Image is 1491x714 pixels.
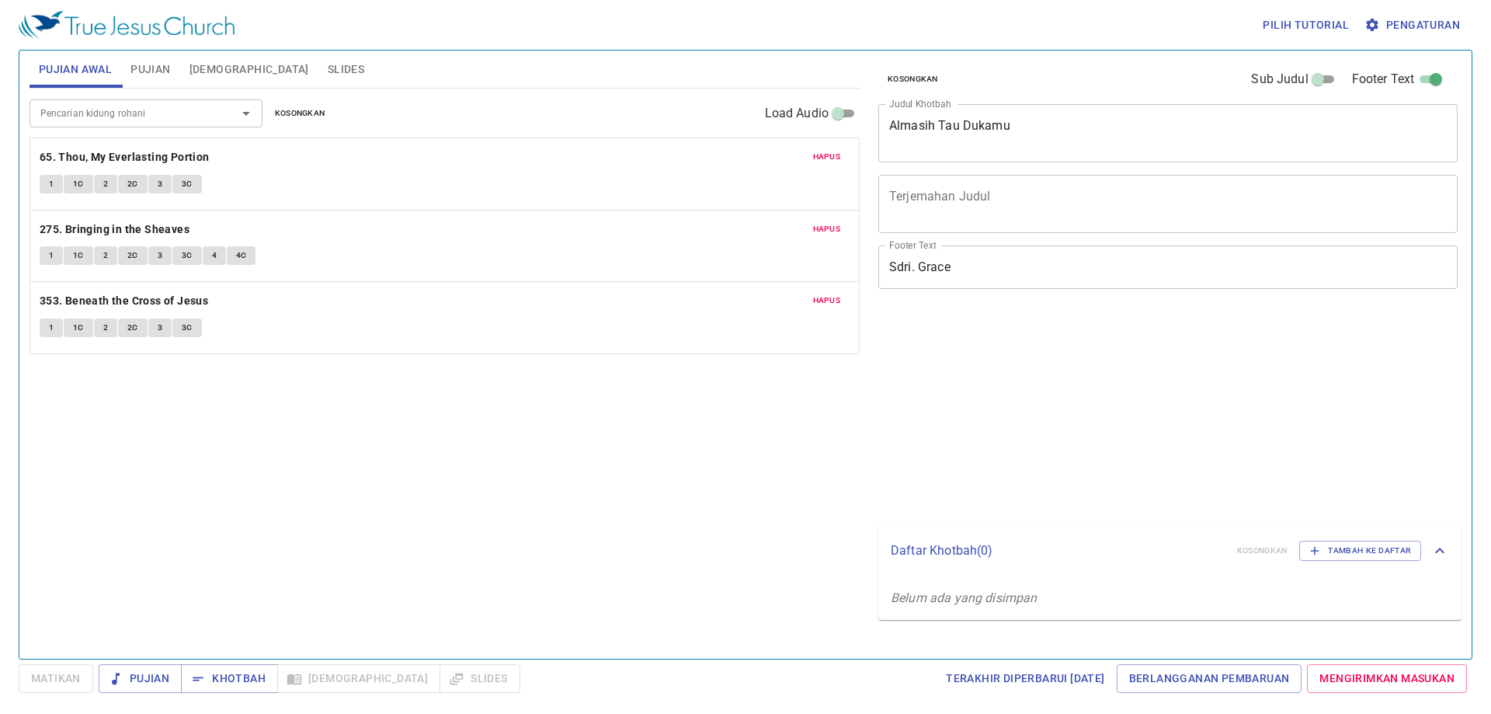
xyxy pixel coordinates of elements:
[39,60,112,79] span: Pujian Awal
[49,249,54,263] span: 1
[940,664,1110,693] a: Terakhir Diperbarui [DATE]
[40,175,63,193] button: 1
[1309,544,1411,558] span: Tambah ke Daftar
[235,103,257,124] button: Open
[1352,70,1415,89] span: Footer Text
[158,321,162,335] span: 3
[1368,16,1460,35] span: Pengaturan
[172,175,202,193] button: 3C
[1361,11,1466,40] button: Pengaturan
[40,246,63,265] button: 1
[40,220,189,239] b: 275. Bringing in the Sheaves
[193,669,266,688] span: Khotbah
[73,177,84,191] span: 1C
[888,72,938,86] span: Kosongkan
[813,222,841,236] span: Hapus
[182,177,193,191] span: 3C
[40,148,212,167] button: 65. Thou, My Everlasting Portion
[99,664,182,693] button: Pujian
[891,542,1225,560] p: Daftar Khotbah ( 0 )
[236,249,247,263] span: 4C
[813,294,841,308] span: Hapus
[889,118,1447,148] textarea: Almasih Tau Dukamu
[40,220,193,239] button: 275. Bringing in the Sheaves
[49,321,54,335] span: 1
[212,249,217,263] span: 4
[172,319,202,337] button: 3C
[40,291,211,311] button: 353. Beneath the Cross of Jesus
[103,249,108,263] span: 2
[182,321,193,335] span: 3C
[73,249,84,263] span: 1C
[328,60,364,79] span: Slides
[878,525,1461,576] div: Daftar Khotbah(0)KosongkanTambah ke Daftar
[1251,70,1308,89] span: Sub Judul
[94,246,117,265] button: 2
[182,249,193,263] span: 3C
[203,246,226,265] button: 4
[266,104,335,123] button: Kosongkan
[73,321,84,335] span: 1C
[804,291,850,310] button: Hapus
[40,291,208,311] b: 353. Beneath the Cross of Jesus
[118,246,148,265] button: 2C
[1256,11,1355,40] button: Pilih tutorial
[1299,541,1421,561] button: Tambah ke Daftar
[1117,664,1302,693] a: Berlangganan Pembaruan
[127,321,138,335] span: 2C
[765,104,829,123] span: Load Audio
[878,70,947,89] button: Kosongkan
[64,175,93,193] button: 1C
[946,669,1104,688] span: Terakhir Diperbarui [DATE]
[275,106,325,120] span: Kosongkan
[148,319,172,337] button: 3
[891,590,1037,605] i: Belum ada yang disimpan
[181,664,278,693] button: Khotbah
[804,220,850,239] button: Hapus
[127,177,138,191] span: 2C
[1263,16,1349,35] span: Pilih tutorial
[1129,669,1290,688] span: Berlangganan Pembaruan
[40,319,63,337] button: 1
[813,150,841,164] span: Hapus
[1319,669,1455,688] span: Mengirimkan Masukan
[40,148,210,167] b: 65. Thou, My Everlasting Portion
[118,319,148,337] button: 2C
[94,175,117,193] button: 2
[872,305,1343,520] iframe: from-child
[158,177,162,191] span: 3
[111,669,169,688] span: Pujian
[118,175,148,193] button: 2C
[130,60,170,79] span: Pujian
[127,249,138,263] span: 2C
[103,177,108,191] span: 2
[103,321,108,335] span: 2
[49,177,54,191] span: 1
[148,175,172,193] button: 3
[804,148,850,166] button: Hapus
[172,246,202,265] button: 3C
[189,60,309,79] span: [DEMOGRAPHIC_DATA]
[64,319,93,337] button: 1C
[148,246,172,265] button: 3
[1307,664,1467,693] a: Mengirimkan Masukan
[64,246,93,265] button: 1C
[19,11,235,39] img: True Jesus Church
[227,246,256,265] button: 4C
[94,319,117,337] button: 2
[158,249,162,263] span: 3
